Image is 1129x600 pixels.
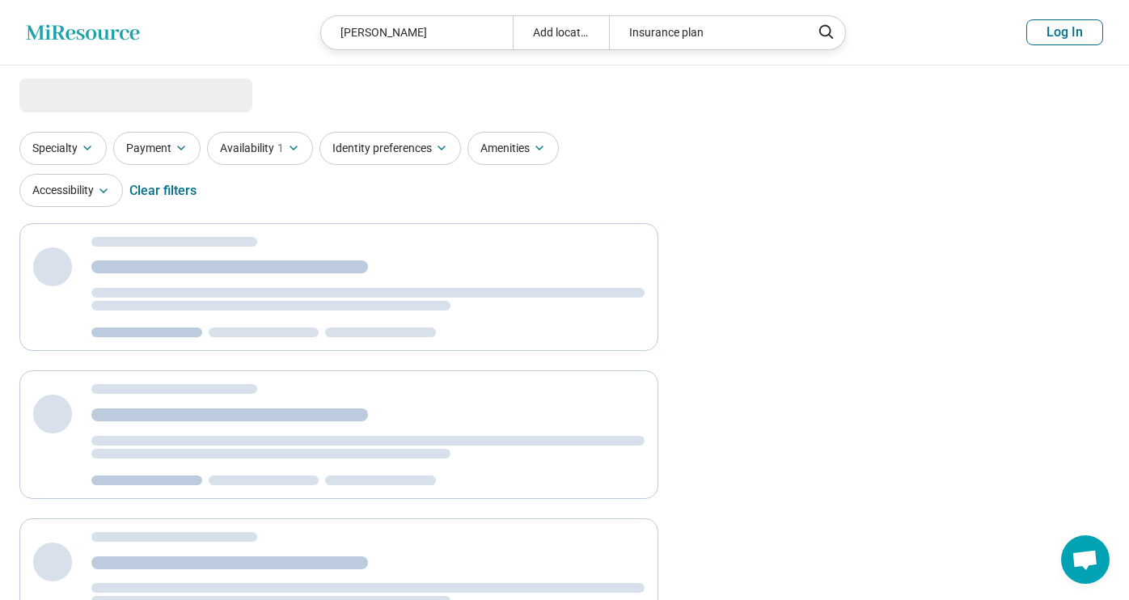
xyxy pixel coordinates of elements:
[19,132,107,165] button: Specialty
[277,140,284,157] span: 1
[129,171,197,210] div: Clear filters
[19,174,123,207] button: Accessibility
[19,78,155,111] span: Loading...
[1061,535,1110,584] div: Open chat
[1026,19,1103,45] button: Log In
[467,132,559,165] button: Amenities
[207,132,313,165] button: Availability1
[513,16,609,49] div: Add location
[609,16,801,49] div: Insurance plan
[321,16,513,49] div: [PERSON_NAME]
[319,132,461,165] button: Identity preferences
[113,132,201,165] button: Payment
